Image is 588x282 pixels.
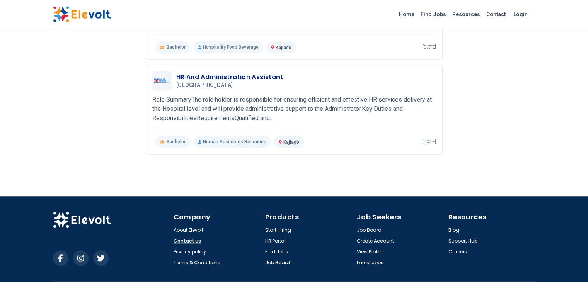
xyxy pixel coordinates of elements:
a: Latest Jobs [357,260,383,266]
a: Start Hiring [265,227,291,233]
a: Job Board [265,260,290,266]
p: [DATE] [423,139,436,145]
span: Bachelor [167,44,186,50]
a: Blog [448,227,459,233]
img: Elevolt [53,6,111,22]
a: Careers [448,249,467,255]
iframe: Chat Widget [549,245,588,282]
h3: HR And Administration Assistant [176,73,283,82]
a: Terms & Conditions [174,260,220,266]
a: View Profile [357,249,382,255]
a: About Elevolt [174,227,203,233]
a: Contact us [174,238,201,244]
img: Elevolt [53,212,111,228]
span: Kajiado [276,45,291,50]
a: Support Hub [448,238,477,244]
a: Login [509,7,532,22]
a: Home [396,8,418,20]
a: HR Portal [265,238,286,244]
a: Resources [449,8,483,20]
h4: Job Seekers [357,212,444,223]
span: Kajiado [283,139,299,145]
span: Bachelor [167,139,186,145]
h4: Company [174,212,261,223]
a: Privacy policy [174,249,206,255]
p: Hospitality Food Beverage [193,41,263,53]
a: Find Jobs [418,8,449,20]
img: Halisi Family Hospital [154,78,170,83]
a: Contact [483,8,509,20]
a: Job Board [357,227,382,233]
a: Halisi Family HospitalHR And Administration Assistant[GEOGRAPHIC_DATA]Role SummaryThe role holder... [152,71,436,148]
a: Create Account [357,238,394,244]
p: Human Resources Recruiting [193,136,271,148]
p: [DATE] [423,44,436,50]
span: [GEOGRAPHIC_DATA] [176,82,233,89]
h4: Products [265,212,352,223]
p: Role SummaryThe role holder is responsible for ensuring efficient and effective HR services deliv... [152,95,436,123]
h4: Resources [448,212,535,223]
a: Find Jobs [265,249,288,255]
